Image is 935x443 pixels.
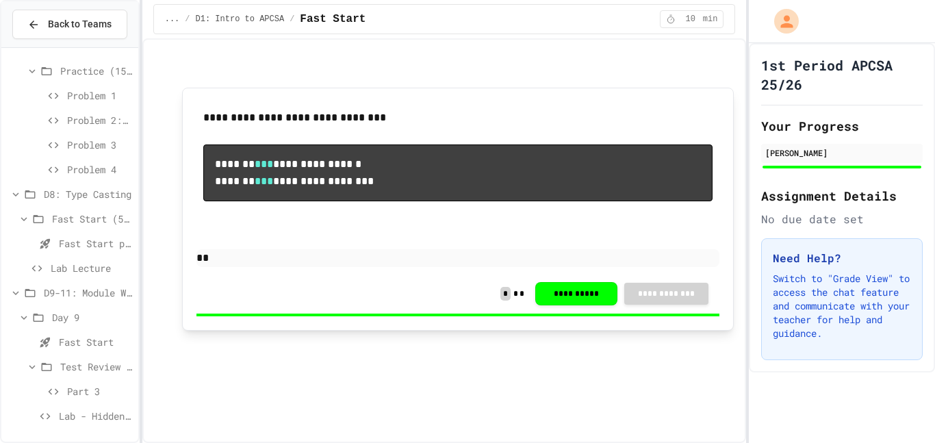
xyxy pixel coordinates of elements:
span: Problem 4 [67,162,133,177]
span: / [290,14,294,25]
span: Problem 2: Mission Resource Calculator [67,113,133,127]
span: D9-11: Module Wrap Up [44,286,133,300]
span: / [185,14,190,25]
span: Practice (15 mins) [60,64,133,78]
span: 10 [680,14,702,25]
span: Fast Start pt.1 [59,236,133,251]
span: Test Review (35 mins) [60,359,133,374]
div: My Account [760,5,802,37]
span: D8: Type Casting [44,187,133,201]
span: Fast Start (5 mins) [52,212,133,226]
span: min [703,14,718,25]
span: Lab Lecture [51,261,133,275]
span: Back to Teams [48,17,112,31]
span: Day 9 [52,310,133,325]
span: Problem 3 [67,138,133,152]
div: No due date set [761,211,923,227]
h2: Assignment Details [761,186,923,205]
span: Part 3 [67,384,133,398]
h3: Need Help? [773,250,911,266]
button: Back to Teams [12,10,127,39]
span: ... [165,14,180,25]
h1: 1st Period APCSA 25/26 [761,55,923,94]
span: Problem 1 [67,88,133,103]
p: Switch to "Grade View" to access the chat feature and communicate with your teacher for help and ... [773,272,911,340]
div: [PERSON_NAME] [765,147,919,159]
h2: Your Progress [761,116,923,136]
span: Lab - Hidden Figures: Launch Weight Calculator [59,409,133,423]
span: Fast Start [300,11,366,27]
span: D1: Intro to APCSA [196,14,285,25]
span: Fast Start [59,335,133,349]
